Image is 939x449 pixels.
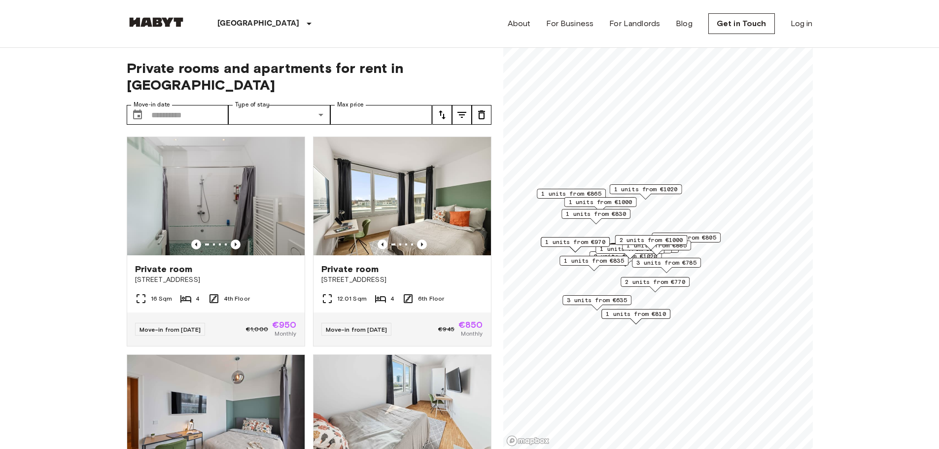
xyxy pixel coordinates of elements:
a: Marketing picture of unit DE-02-009-001-04HFPrevious imagePrevious imagePrivate room[STREET_ADDRE... [127,137,305,346]
button: tune [472,105,491,125]
label: Max price [337,101,364,109]
span: €945 [438,325,454,334]
a: Get in Touch [708,13,775,34]
span: Monthly [461,329,483,338]
span: 12.01 Sqm [337,294,367,303]
span: 1 units from €970 [545,238,605,246]
img: Habyt [127,17,186,27]
a: For Landlords [609,18,660,30]
span: Private room [321,263,379,275]
span: 2 units from €770 [625,277,685,286]
span: [STREET_ADDRESS] [135,275,297,285]
span: 1 units from €835 [564,256,624,265]
span: €950 [272,320,297,329]
div: Map marker [561,209,630,224]
span: 3 units from €635 [567,296,627,305]
span: 6th Floor [418,294,444,303]
span: 4 [390,294,394,303]
button: Choose date [128,105,147,125]
button: Previous image [378,240,387,249]
div: Map marker [559,256,628,271]
img: Marketing picture of unit DE-02-021-002-02HF [313,137,491,255]
span: 3 units from €785 [636,258,696,267]
label: Move-in date [134,101,170,109]
span: 1 units from €1020 [614,185,677,194]
p: [GEOGRAPHIC_DATA] [217,18,300,30]
div: Map marker [564,197,636,212]
span: [STREET_ADDRESS] [321,275,483,285]
span: 4th Floor [224,294,250,303]
div: Map marker [601,309,670,324]
span: 16 Sqm [151,294,173,303]
span: Monthly [275,329,296,338]
div: Map marker [541,237,610,252]
div: Map marker [652,233,721,248]
span: Move-in from [DATE] [139,326,201,333]
div: Map marker [615,235,687,250]
span: 1 units from €830 [566,209,626,218]
button: tune [432,105,452,125]
span: 4 [196,294,200,303]
div: Map marker [621,277,690,292]
button: Previous image [417,240,427,249]
div: Map marker [609,184,682,200]
span: €850 [458,320,483,329]
span: 1 units from €810 [606,310,666,318]
span: Private room [135,263,193,275]
a: Marketing picture of unit DE-02-021-002-02HFPrevious imagePrevious imagePrivate room[STREET_ADDRE... [313,137,491,346]
div: Map marker [622,241,691,256]
span: Move-in from [DATE] [326,326,387,333]
a: For Business [546,18,593,30]
span: 1 units from €805 [656,233,716,242]
button: tune [452,105,472,125]
div: Map marker [632,258,701,273]
span: 1 units from €865 [541,189,601,198]
a: Blog [676,18,693,30]
a: About [508,18,531,30]
div: Map marker [562,295,631,311]
span: 2 units from €1000 [619,236,683,244]
div: Map marker [537,189,606,204]
span: Private rooms and apartments for rent in [GEOGRAPHIC_DATA] [127,60,491,93]
label: Type of stay [235,101,270,109]
span: €1,000 [246,325,268,334]
a: Log in [791,18,813,30]
a: Mapbox logo [506,435,550,447]
img: Marketing picture of unit DE-02-009-001-04HF [127,137,305,255]
button: Previous image [231,240,241,249]
button: Previous image [191,240,201,249]
span: 1 units from €1000 [568,198,632,207]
